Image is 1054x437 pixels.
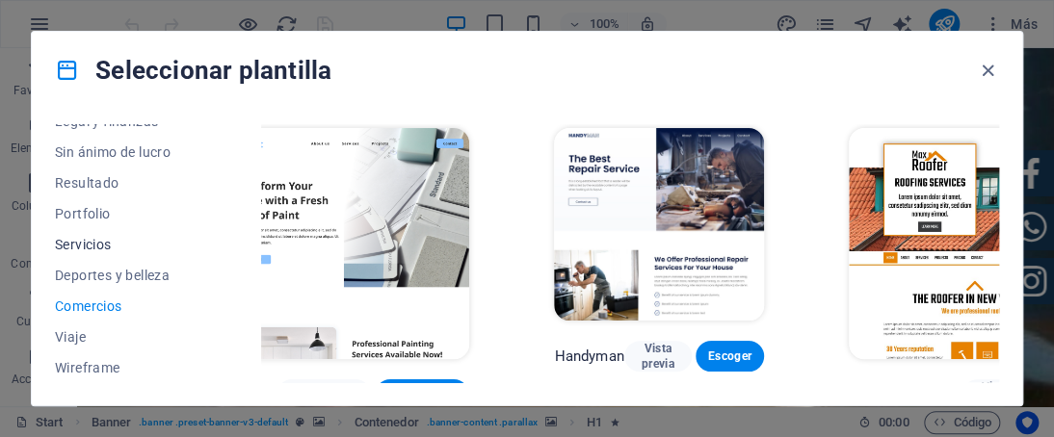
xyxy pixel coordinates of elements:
span: Vista previa [977,379,1014,410]
img: WePaint [219,128,470,359]
button: Portfolio [55,198,180,229]
span: Viaje [55,329,180,345]
span: Resultado [55,175,180,191]
button: Comercios [55,291,180,321]
span: Escoger [711,348,749,364]
button: Viaje [55,321,180,352]
span: Servicios [55,237,180,252]
button: Escoger [375,379,469,410]
span: Vista previa [640,341,677,372]
h4: Seleccionar plantilla [55,55,331,86]
button: Wireframe [55,352,180,383]
button: Sin ánimo de lucro [55,137,180,167]
button: Escoger [696,341,764,372]
span: Deportes y belleza [55,268,180,283]
button: Servicios [55,229,180,260]
button: Vista previa [962,379,1029,410]
button: 1 [44,89,56,100]
button: Vista previa [624,341,693,372]
button: Deportes y belleza [55,260,180,291]
button: Vista previa [277,379,371,410]
span: Sin ánimo de lucro [55,144,180,160]
button: Resultado [55,167,180,198]
p: Handyman [554,347,623,366]
span: Comercios [55,298,180,314]
span: Portfolio [55,206,180,221]
img: Handyman [554,128,763,321]
button: 2 [44,112,56,123]
span: Wireframe [55,360,180,375]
